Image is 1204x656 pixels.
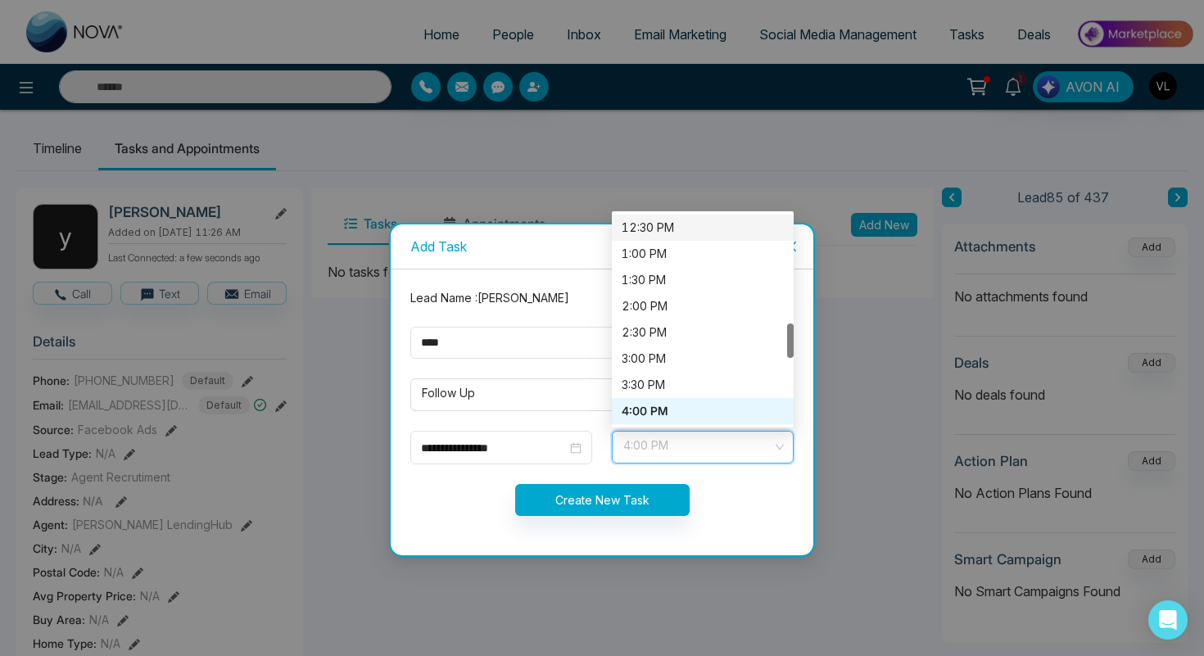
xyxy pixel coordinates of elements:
div: Lead Name : [PERSON_NAME] [401,289,803,307]
div: 2:30 PM [612,319,794,346]
div: 1:00 PM [612,241,794,267]
div: 2:00 PM [612,293,794,319]
div: 12:30 PM [612,215,794,241]
button: Create New Task [515,484,690,516]
div: 4:00 PM [622,402,784,420]
div: Open Intercom Messenger [1148,600,1188,640]
span: Follow Up [422,381,782,409]
div: 3:00 PM [612,346,794,372]
div: 1:30 PM [622,271,784,289]
div: 1:00 PM [622,245,784,263]
div: 4:00 PM [612,398,794,424]
div: 3:00 PM [622,350,784,368]
div: 12:30 PM [622,219,784,237]
div: 3:30 PM [612,372,794,398]
div: 3:30 PM [622,376,784,394]
div: 2:30 PM [622,323,784,342]
div: 1:30 PM [612,267,794,293]
div: Add Task [410,238,794,256]
span: 4:00 PM [623,433,782,461]
div: 2:00 PM [622,297,784,315]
